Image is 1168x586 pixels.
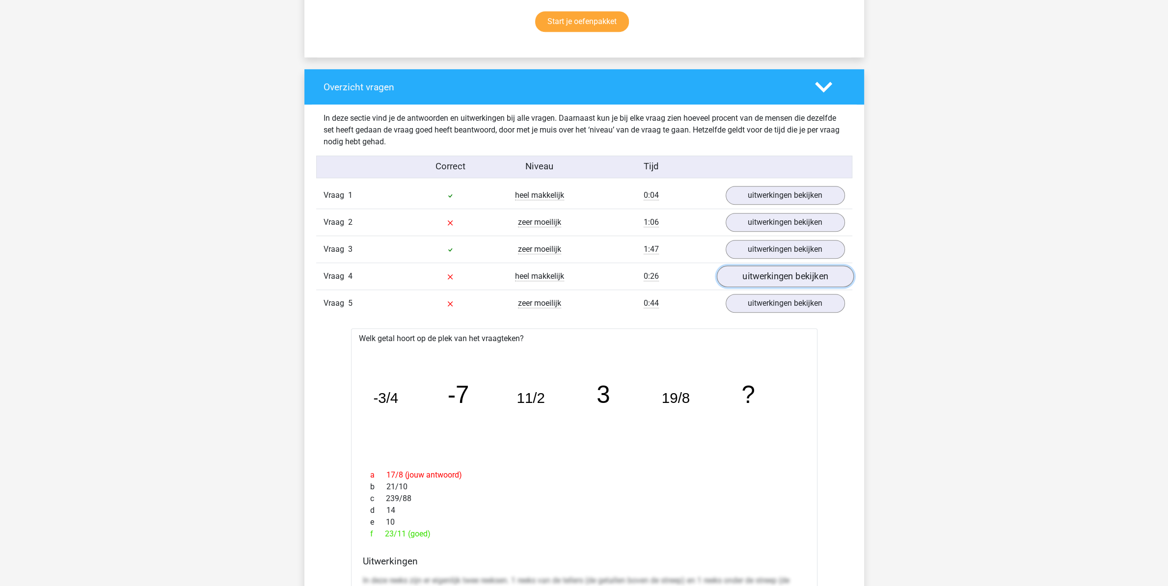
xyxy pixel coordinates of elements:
[516,390,544,406] tspan: 11/2
[597,381,610,408] tspan: 3
[370,481,386,493] span: b
[348,190,353,200] span: 1
[406,160,495,174] div: Correct
[644,244,659,254] span: 1:47
[324,243,348,255] span: Vraag
[348,217,353,227] span: 2
[316,112,852,148] div: In deze sectie vind je de antwoorden en uitwerkingen bij alle vragen. Daarnaast kun je bij elke v...
[741,381,755,408] tspan: ?
[363,516,806,528] div: 10
[518,298,561,308] span: zeer moeilijk
[515,190,564,200] span: heel makkelijk
[348,271,353,281] span: 4
[363,469,806,481] div: 17/8 (jouw antwoord)
[363,505,806,516] div: 14
[726,240,845,259] a: uitwerkingen bekijken
[370,528,385,540] span: f
[726,186,845,205] a: uitwerkingen bekijken
[518,217,561,227] span: zeer moeilijk
[644,217,659,227] span: 1:06
[324,216,348,228] span: Vraag
[518,244,561,254] span: zeer moeilijk
[324,189,348,201] span: Vraag
[324,81,800,93] h4: Overzicht vragen
[363,556,806,567] h4: Uitwerkingen
[370,469,386,481] span: a
[363,528,806,540] div: 23/11 (goed)
[644,271,659,281] span: 0:26
[584,160,718,174] div: Tijd
[348,244,353,254] span: 3
[447,381,469,408] tspan: -7
[644,298,659,308] span: 0:44
[726,294,845,313] a: uitwerkingen bekijken
[726,213,845,232] a: uitwerkingen bekijken
[324,297,348,309] span: Vraag
[661,390,689,406] tspan: 19/8
[716,266,853,287] a: uitwerkingen bekijken
[370,493,386,505] span: c
[535,11,629,32] a: Start je oefenpakket
[363,481,806,493] div: 21/10
[324,270,348,282] span: Vraag
[644,190,659,200] span: 0:04
[495,160,584,174] div: Niveau
[363,493,806,505] div: 239/88
[370,516,386,528] span: e
[373,390,398,406] tspan: -3/4
[370,505,386,516] span: d
[348,298,353,308] span: 5
[515,271,564,281] span: heel makkelijk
